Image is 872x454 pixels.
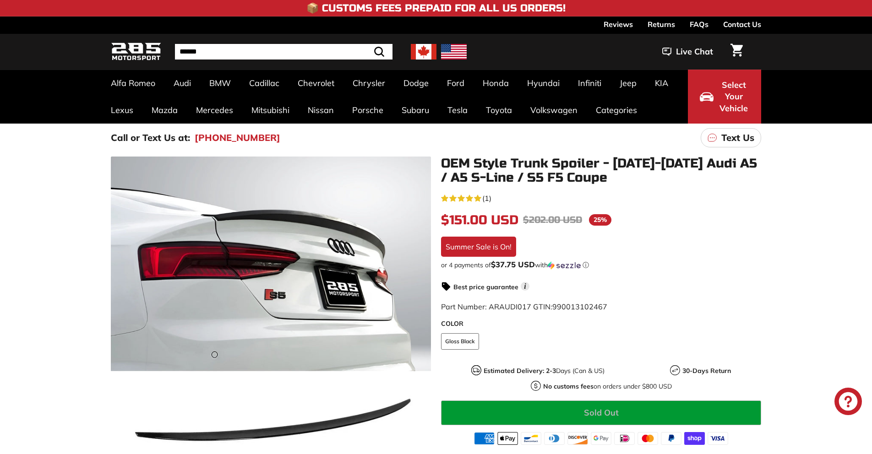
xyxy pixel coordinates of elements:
[299,97,343,124] a: Nissan
[646,70,677,97] a: KIA
[521,97,587,124] a: Volkswagen
[441,319,761,329] label: COLOR
[102,97,142,124] a: Lexus
[477,97,521,124] a: Toyota
[708,432,728,445] img: visa
[142,97,187,124] a: Mazda
[111,131,190,145] p: Call or Text Us at:
[591,432,611,445] img: google_pay
[343,97,392,124] a: Porsche
[394,70,438,97] a: Dodge
[518,70,569,97] a: Hyundai
[441,157,761,185] h1: OEM Style Trunk Spoiler - [DATE]-[DATE] Audi A5 / A5 S-Line / S5 F5 Coupe
[690,16,708,32] a: FAQs
[725,36,748,67] a: Cart
[482,193,491,204] span: (1)
[102,70,164,97] a: Alfa Romeo
[682,367,731,375] strong: 30-Days Return
[569,70,610,97] a: Infiniti
[343,70,394,97] a: Chrysler
[453,283,518,291] strong: Best price guarantee
[521,282,529,291] span: i
[441,302,607,311] span: Part Number: ARAUDI017 GTIN:
[610,70,646,97] a: Jeep
[723,16,761,32] a: Contact Us
[484,367,556,375] strong: Estimated Delivery: 2-3
[523,214,582,226] span: $202.00 USD
[438,70,474,97] a: Ford
[164,70,200,97] a: Audi
[491,259,535,269] span: $37.75 USD
[306,3,566,14] h4: 📦 Customs Fees Prepaid for All US Orders!
[441,260,761,270] div: or 4 payments of with
[688,70,761,124] button: Select Your Vehicle
[187,97,242,124] a: Mercedes
[661,432,681,445] img: paypal
[552,302,607,311] span: 990013102467
[242,97,299,124] a: Mitsubishi
[175,44,392,59] input: Search
[684,432,705,445] img: shopify_pay
[392,97,438,124] a: Subaru
[240,70,289,97] a: Cadillac
[589,214,611,226] span: 25%
[474,432,495,445] img: american_express
[441,400,761,425] button: Sold Out
[441,237,516,257] div: Summer Sale is On!
[584,407,619,418] span: Sold Out
[721,131,754,145] p: Text Us
[638,432,658,445] img: master
[111,41,161,63] img: Logo_285_Motorsport_areodynamics_components
[718,79,749,114] span: Select Your Vehicle
[567,432,588,445] img: discover
[484,366,605,376] p: Days (Can & US)
[474,70,518,97] a: Honda
[648,16,675,32] a: Returns
[521,432,541,445] img: bancontact
[543,382,594,390] strong: No customs fees
[587,97,646,124] a: Categories
[438,97,477,124] a: Tesla
[543,382,672,391] p: on orders under $800 USD
[195,131,280,145] a: [PHONE_NUMBER]
[604,16,633,32] a: Reviews
[614,432,635,445] img: ideal
[497,432,518,445] img: apple_pay
[676,46,713,58] span: Live Chat
[441,192,761,204] a: 5.0 rating (1 votes)
[200,70,240,97] a: BMW
[441,212,518,228] span: $151.00 USD
[701,128,761,147] a: Text Us
[544,432,565,445] img: diners_club
[441,260,761,270] div: or 4 payments of$37.75 USDwithSezzle Click to learn more about Sezzle
[832,388,865,417] inbox-online-store-chat: Shopify online store chat
[289,70,343,97] a: Chevrolet
[650,40,725,63] button: Live Chat
[548,261,581,270] img: Sezzle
